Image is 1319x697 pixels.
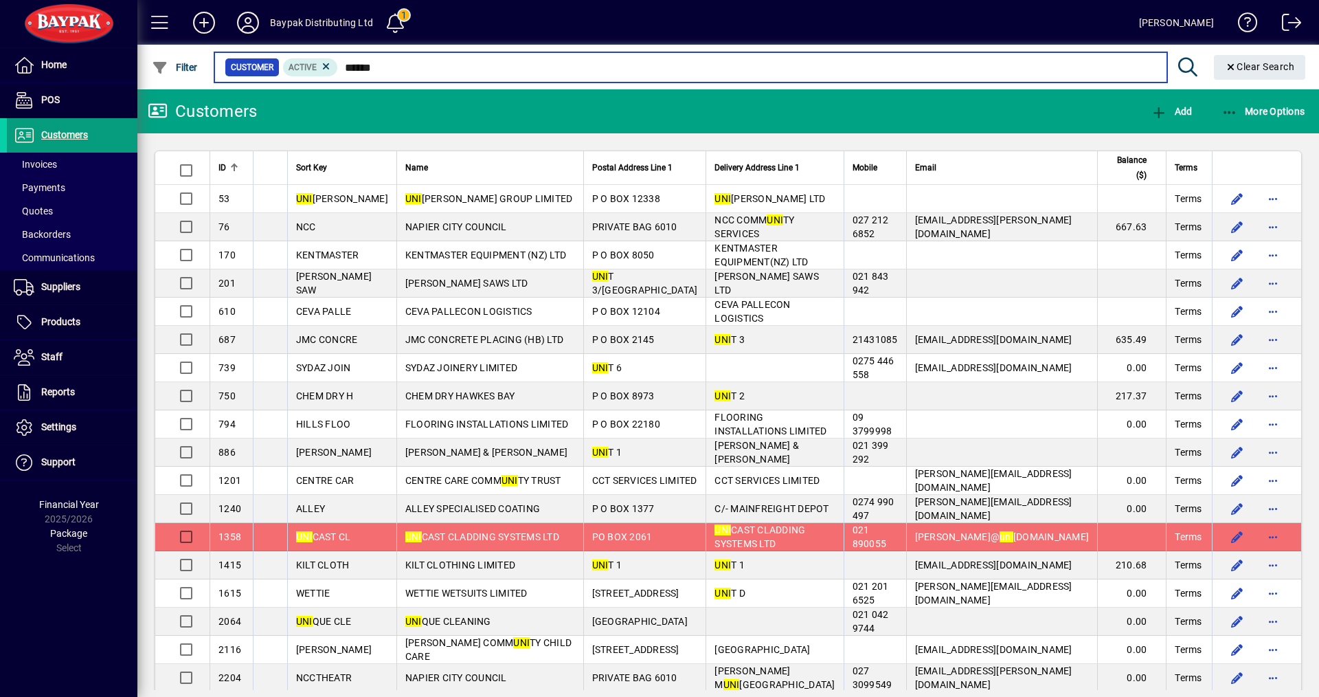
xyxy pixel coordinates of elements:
[513,637,530,648] em: UNI
[592,447,622,458] span: T 1
[1175,502,1202,516] span: Terms
[218,160,245,175] div: ID
[1226,244,1248,266] button: Edit
[501,475,518,486] em: UNI
[1097,326,1166,354] td: 635.49
[1226,582,1248,604] button: Edit
[226,10,270,35] button: Profile
[1097,495,1166,523] td: 0.00
[1226,329,1248,351] button: Edit
[218,250,236,261] span: 170
[1262,526,1284,548] button: More options
[405,221,507,232] span: NAPIER CITY COUNCIL
[148,100,257,122] div: Customers
[714,412,826,436] span: FLOORING INSTALLATIONS LIMITED
[405,588,528,599] span: WETTIE WETSUITS LIMITED
[592,271,698,296] span: T 3/[GEOGRAPHIC_DATA]
[296,193,313,204] em: UNI
[405,390,515,401] span: CHEM DRY HAWKES BAY
[714,503,828,514] span: C/- MAINFREIGHT DEPOT
[218,531,241,542] span: 1358
[853,160,898,175] div: Mobile
[1262,244,1284,266] button: More options
[592,644,679,655] span: [STREET_ADDRESS]
[296,447,372,458] span: [PERSON_NAME]
[1097,664,1166,692] td: 0.00
[714,299,790,324] span: CEVA PALLECON LOGISTICS
[14,206,53,217] span: Quotes
[7,223,137,246] a: Backorders
[1226,300,1248,322] button: Edit
[1000,531,1013,542] em: uni
[592,560,622,571] span: T 1
[1228,3,1258,47] a: Knowledge Base
[1262,498,1284,520] button: More options
[405,531,422,542] em: UNI
[592,193,660,204] span: P O BOX 12338
[1262,300,1284,322] button: More options
[592,221,677,232] span: PRIVATE BAG 6010
[767,214,783,225] em: UNI
[152,62,198,73] span: Filter
[296,531,313,542] em: UNI
[41,351,63,362] span: Staff
[853,412,892,436] span: 09 3799998
[592,160,673,175] span: Postal Address Line 1
[405,560,515,571] span: KILT CLOTHING LIMITED
[592,250,655,261] span: P O BOX 8050
[1175,445,1202,459] span: Terms
[41,421,76,432] span: Settings
[1272,3,1302,47] a: Logout
[405,160,428,175] span: Name
[1097,213,1166,241] td: 667.63
[218,503,241,514] span: 1240
[1262,188,1284,210] button: More options
[714,524,805,549] span: CAST CLADDING SYSTEMS LTD
[714,243,808,267] span: KENTMASTER EQUIPMENT(NZ) LTD
[405,250,566,261] span: KENTMASTER EQUIPMENT (NZ) LTD
[1226,272,1248,294] button: Edit
[714,588,745,599] span: T D
[405,193,422,204] em: UNI
[1262,216,1284,238] button: More options
[218,221,230,232] span: 76
[592,503,655,514] span: P O BOX 1377
[1226,357,1248,379] button: Edit
[296,616,313,627] em: UNI
[592,362,609,373] em: UNI
[405,447,567,458] span: [PERSON_NAME] & [PERSON_NAME]
[1262,554,1284,576] button: More options
[714,440,799,465] span: [PERSON_NAME] & [PERSON_NAME]
[1175,643,1202,656] span: Terms
[1175,417,1202,431] span: Terms
[296,193,388,204] span: [PERSON_NAME]
[592,531,653,542] span: PO BOX 2061
[41,386,75,397] span: Reports
[405,278,528,289] span: [PERSON_NAME] SAWS LTD
[218,560,241,571] span: 1415
[853,665,892,690] span: 027 3099549
[1262,385,1284,407] button: More options
[853,271,889,296] span: 021 843 942
[592,447,609,458] em: UNI
[7,445,137,480] a: Support
[1225,61,1295,72] span: Clear Search
[296,271,372,296] span: [PERSON_NAME] SAW
[1175,305,1202,318] span: Terms
[1262,582,1284,604] button: More options
[14,229,71,240] span: Backorders
[915,362,1072,373] span: [EMAIL_ADDRESS][DOMAIN_NAME]
[231,60,273,74] span: Customer
[7,48,137,82] a: Home
[1175,248,1202,262] span: Terms
[1151,106,1192,117] span: Add
[1226,526,1248,548] button: Edit
[1262,357,1284,379] button: More options
[296,560,350,571] span: KILT CLOTH
[41,456,76,467] span: Support
[7,153,137,176] a: Invoices
[1226,216,1248,238] button: Edit
[405,334,563,345] span: JMC CONCRETE PLACING (HB) LTD
[218,306,236,317] span: 610
[853,524,887,549] span: 021 890055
